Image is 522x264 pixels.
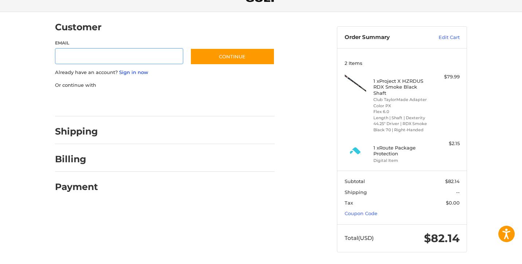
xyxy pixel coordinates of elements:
[53,96,107,109] iframe: PayPal-paypal
[55,126,98,137] h2: Shipping
[114,96,169,109] iframe: PayPal-paylater
[445,178,460,184] span: $82.14
[55,40,183,46] label: Email
[119,69,148,75] a: Sign in now
[431,140,460,147] div: $2.15
[55,69,275,76] p: Already have an account?
[373,145,429,157] h4: 1 x Route Package Protection
[55,181,98,193] h2: Payment
[190,48,275,65] button: Continue
[373,78,429,96] h4: 1 x Project X HZRDUS RDX Smoke Black Shaft
[431,73,460,81] div: $79.99
[345,189,367,195] span: Shipping
[373,158,429,164] li: Digital Item
[424,232,460,245] span: $82.14
[373,103,429,109] li: Color PX
[373,115,429,133] li: Length | Shaft | Dexterity 44.25" Driver | RDX Smoke Black 70 | Right-Handed
[446,200,460,206] span: $0.00
[423,34,460,41] a: Edit Cart
[345,60,460,66] h3: 2 Items
[373,109,429,115] li: Flex 6.0
[345,210,377,216] a: Coupon Code
[345,200,353,206] span: Tax
[55,154,98,165] h2: Billing
[456,189,460,195] span: --
[55,82,275,89] p: Or continue with
[176,96,231,109] iframe: PayPal-venmo
[55,22,102,33] h2: Customer
[345,234,374,241] span: Total (USD)
[373,97,429,103] li: Club TaylorMade Adapter
[345,178,365,184] span: Subtotal
[345,34,423,41] h3: Order Summary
